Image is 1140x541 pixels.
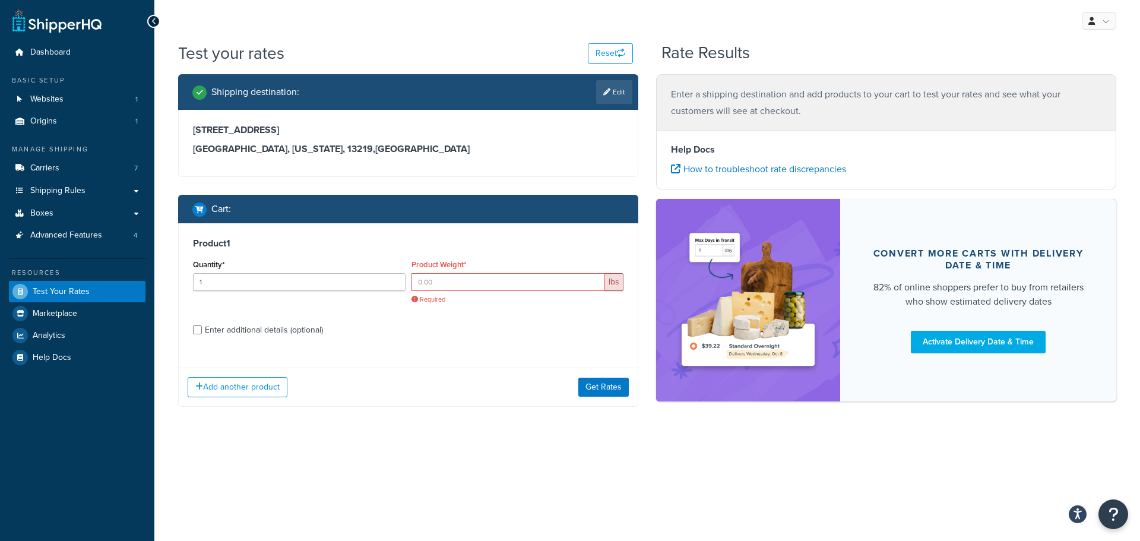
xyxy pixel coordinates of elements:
span: 1 [135,116,138,126]
a: Advanced Features4 [9,224,145,246]
span: lbs [605,273,623,291]
input: Enter additional details (optional) [193,325,202,334]
a: Dashboard [9,42,145,64]
h3: Product 1 [193,238,623,249]
a: Boxes [9,203,145,224]
span: Websites [30,94,64,105]
span: Required [411,295,624,304]
h3: [STREET_ADDRESS] [193,124,623,136]
label: Quantity* [193,260,224,269]
span: Carriers [30,163,59,173]
button: Open Resource Center [1098,499,1128,529]
a: Analytics [9,325,145,346]
a: Edit [596,80,632,104]
div: 82% of online shoppers prefer to buy from retailers who show estimated delivery dates [869,280,1088,309]
span: 7 [134,163,138,173]
input: 0.00 [411,273,606,291]
span: Help Docs [33,353,71,363]
a: Origins1 [9,110,145,132]
span: Marketplace [33,309,77,319]
a: Carriers7 [9,157,145,179]
input: 0.0 [193,273,406,291]
span: Analytics [33,331,65,341]
button: Add another product [188,377,287,397]
div: Resources [9,268,145,278]
span: Origins [30,116,57,126]
button: Get Rates [578,378,629,397]
div: Convert more carts with delivery date & time [869,248,1088,271]
div: Enter additional details (optional) [205,322,323,338]
button: Reset [588,43,633,64]
span: Shipping Rules [30,186,85,196]
a: Activate Delivery Date & Time [911,331,1046,353]
li: Origins [9,110,145,132]
h2: Shipping destination : [211,87,299,97]
span: 4 [134,230,138,241]
h3: [GEOGRAPHIC_DATA], [US_STATE], 13219 , [GEOGRAPHIC_DATA] [193,143,623,155]
li: Carriers [9,157,145,179]
h4: Help Docs [671,143,1101,157]
span: Test Your Rates [33,287,90,297]
div: Manage Shipping [9,144,145,154]
span: 1 [135,94,138,105]
a: How to troubleshoot rate discrepancies [671,162,846,176]
span: Advanced Features [30,230,102,241]
h1: Test your rates [178,42,284,65]
p: Enter a shipping destination and add products to your cart to test your rates and see what your c... [671,86,1101,119]
a: Shipping Rules [9,180,145,202]
label: Product Weight* [411,260,466,269]
li: Websites [9,88,145,110]
span: Dashboard [30,48,71,58]
div: Basic Setup [9,75,145,86]
h2: Rate Results [661,44,750,62]
a: Help Docs [9,347,145,368]
a: Test Your Rates [9,281,145,302]
a: Websites1 [9,88,145,110]
span: Boxes [30,208,53,219]
a: Marketplace [9,303,145,324]
li: Advanced Features [9,224,145,246]
h2: Cart : [211,204,231,214]
img: feature-image-ddt-36eae7f7280da8017bfb280eaccd9c446f90b1fe08728e4019434db127062ab4.png [674,217,822,384]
